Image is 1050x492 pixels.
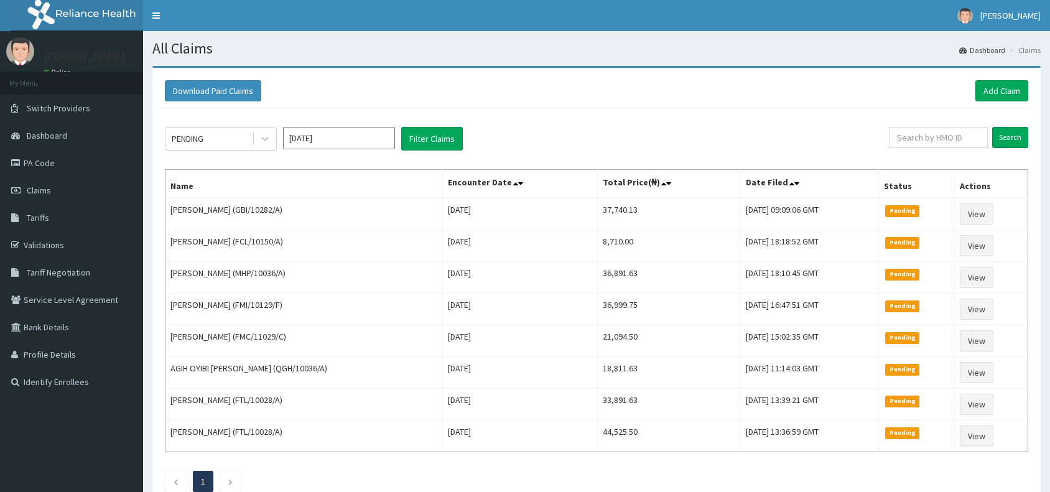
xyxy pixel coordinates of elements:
span: Tariff Negotiation [27,267,90,278]
a: View [960,299,993,320]
td: [DATE] 13:36:59 GMT [741,420,879,452]
td: [DATE] 15:02:35 GMT [741,325,879,357]
a: View [960,362,993,383]
td: 8,710.00 [597,230,740,262]
span: Pending [885,396,919,407]
a: View [960,267,993,288]
a: Online [44,68,73,77]
span: [PERSON_NAME] [980,10,1041,21]
span: Pending [885,364,919,375]
input: Select Month and Year [283,127,395,149]
a: Next page [228,476,233,487]
th: Total Price(₦) [597,170,740,198]
th: Name [165,170,443,198]
td: 18,811.63 [597,357,740,389]
span: Claims [27,185,51,196]
td: [DATE] [442,357,597,389]
a: Previous page [173,476,179,487]
span: Pending [885,332,919,343]
th: Date Filed [741,170,879,198]
td: [DATE] 18:18:52 GMT [741,230,879,262]
input: Search [992,127,1028,148]
td: 36,999.75 [597,294,740,325]
td: [PERSON_NAME] (FTL/10028/A) [165,389,443,420]
td: [PERSON_NAME] (FCL/10150/A) [165,230,443,262]
td: [DATE] 09:09:06 GMT [741,198,879,230]
a: View [960,203,993,225]
td: 33,891.63 [597,389,740,420]
td: 21,094.50 [597,325,740,357]
td: [DATE] [442,325,597,357]
td: [DATE] [442,262,597,294]
a: View [960,425,993,447]
img: User Image [6,37,34,65]
td: [PERSON_NAME] (FMC/11029/C) [165,325,443,357]
div: PENDING [172,132,203,145]
th: Encounter Date [442,170,597,198]
td: [DATE] [442,294,597,325]
a: Dashboard [959,45,1005,55]
a: View [960,394,993,415]
td: [DATE] 11:14:03 GMT [741,357,879,389]
span: Pending [885,300,919,312]
td: [PERSON_NAME] (MHP/10036/A) [165,262,443,294]
span: Pending [885,237,919,248]
th: Actions [955,170,1028,198]
span: Pending [885,205,919,216]
h1: All Claims [152,40,1041,57]
li: Claims [1006,45,1041,55]
img: User Image [957,8,973,24]
td: AGIH OYIBI [PERSON_NAME] (QGH/10036/A) [165,357,443,389]
td: [DATE] 13:39:21 GMT [741,389,879,420]
span: Dashboard [27,130,67,141]
td: 44,525.50 [597,420,740,452]
td: [DATE] 16:47:51 GMT [741,294,879,325]
input: Search by HMO ID [889,127,988,148]
td: [DATE] [442,198,597,230]
td: [DATE] [442,230,597,262]
th: Status [879,170,955,198]
td: [DATE] [442,420,597,452]
button: Filter Claims [401,127,463,151]
p: [PERSON_NAME] [44,50,125,62]
span: Pending [885,427,919,439]
a: View [960,235,993,256]
span: Switch Providers [27,103,90,114]
a: View [960,330,993,351]
td: [PERSON_NAME] (FTL/10028/A) [165,420,443,452]
td: 36,891.63 [597,262,740,294]
a: Page 1 is your current page [201,476,205,487]
td: [PERSON_NAME] (GBI/10282/A) [165,198,443,230]
td: [DATE] 18:10:45 GMT [741,262,879,294]
a: Add Claim [975,80,1028,101]
td: 37,740.13 [597,198,740,230]
span: Tariffs [27,212,49,223]
button: Download Paid Claims [165,80,261,101]
td: [PERSON_NAME] (FMI/10129/F) [165,294,443,325]
span: Pending [885,269,919,280]
td: [DATE] [442,389,597,420]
